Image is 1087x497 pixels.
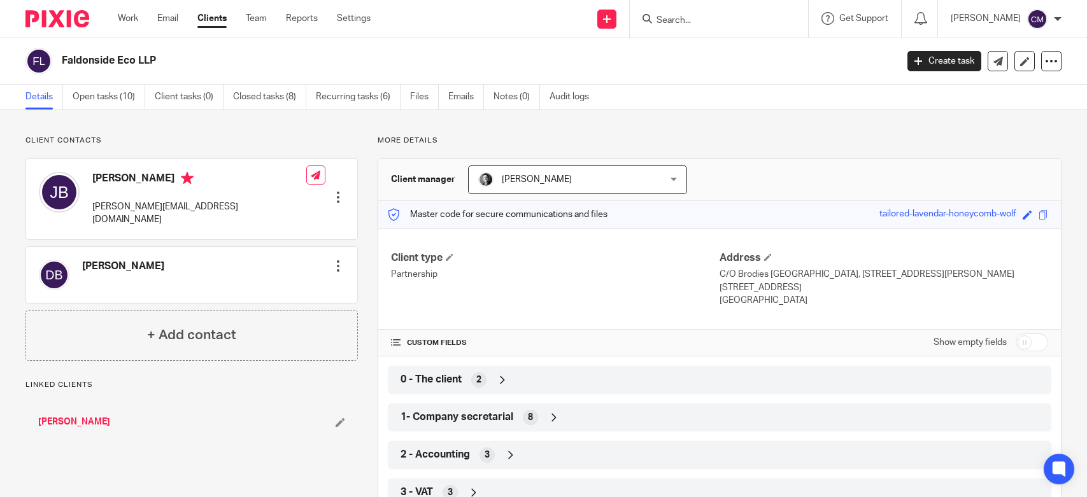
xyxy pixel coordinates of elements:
[550,85,599,109] a: Audit logs
[82,260,164,273] h4: [PERSON_NAME]
[316,85,401,109] a: Recurring tasks (6)
[39,260,69,290] img: svg%3E
[39,172,80,213] img: svg%3E
[233,85,306,109] a: Closed tasks (8)
[378,136,1062,146] p: More details
[401,410,513,424] span: 1- Company secretarial
[25,380,358,390] p: Linked clients
[476,374,481,386] span: 2
[478,172,494,187] img: DSC_9061-3.jpg
[720,268,1048,281] p: C/O Brodies [GEOGRAPHIC_DATA], [STREET_ADDRESS][PERSON_NAME]
[410,85,439,109] a: Files
[25,48,52,74] img: svg%3E
[286,12,318,25] a: Reports
[655,15,770,27] input: Search
[62,54,723,67] h2: Faldonside Eco LLP
[448,85,484,109] a: Emails
[720,294,1048,307] p: [GEOGRAPHIC_DATA]
[391,268,720,281] p: Partnership
[720,281,1048,294] p: [STREET_ADDRESS]
[118,12,138,25] a: Work
[502,175,572,184] span: [PERSON_NAME]
[485,449,490,461] span: 3
[337,12,371,25] a: Settings
[147,325,236,345] h4: + Add contact
[401,448,470,461] span: 2 - Accounting
[391,338,720,348] h4: CUSTOM FIELDS
[907,51,981,71] a: Create task
[879,207,1016,222] div: tailored-lavendar-honeycomb-wolf
[951,12,1021,25] p: [PERSON_NAME]
[92,200,306,227] p: [PERSON_NAME][EMAIL_ADDRESS][DOMAIN_NAME]
[155,85,224,109] a: Client tasks (0)
[934,336,1007,349] label: Show empty fields
[839,14,888,23] span: Get Support
[73,85,145,109] a: Open tasks (10)
[25,85,63,109] a: Details
[181,172,194,185] i: Primary
[494,85,540,109] a: Notes (0)
[92,172,306,188] h4: [PERSON_NAME]
[25,136,358,146] p: Client contacts
[25,10,89,27] img: Pixie
[1027,9,1048,29] img: svg%3E
[197,12,227,25] a: Clients
[401,373,462,386] span: 0 - The client
[246,12,267,25] a: Team
[528,411,533,424] span: 8
[157,12,178,25] a: Email
[388,208,607,221] p: Master code for secure communications and files
[391,251,720,265] h4: Client type
[391,173,455,186] h3: Client manager
[38,416,110,428] a: [PERSON_NAME]
[720,251,1048,265] h4: Address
